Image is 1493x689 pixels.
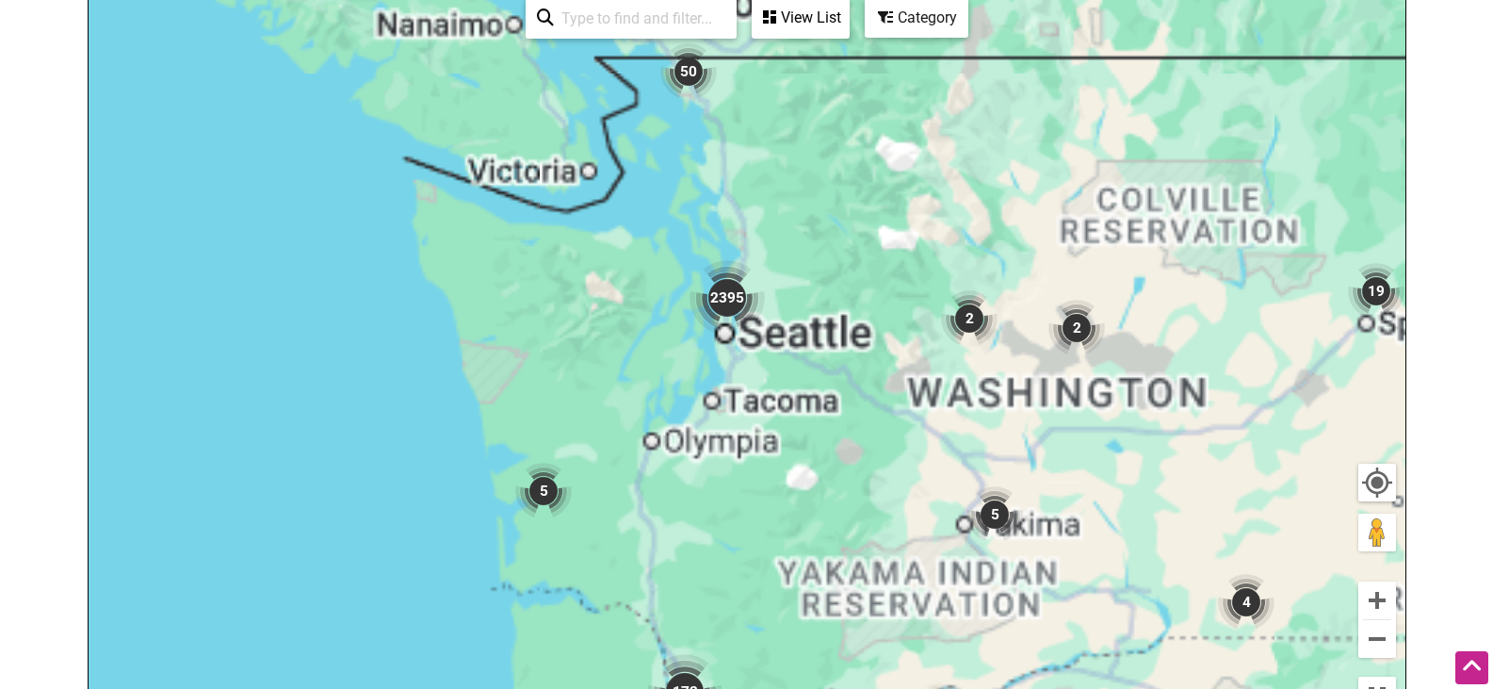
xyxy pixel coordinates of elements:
[1358,620,1396,658] button: Zoom out
[1348,263,1404,320] div: 19
[1358,464,1396,501] button: Your Location
[1358,582,1396,619] button: Zoom in
[1455,651,1488,684] div: Scroll Back to Top
[1358,514,1396,551] button: Drag Pegman onto the map to open Street View
[1218,574,1274,631] div: 4
[690,260,765,336] div: 2395
[941,290,998,347] div: 2
[1048,300,1105,356] div: 2
[966,486,1023,543] div: 5
[515,463,572,519] div: 5
[660,43,717,100] div: 50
